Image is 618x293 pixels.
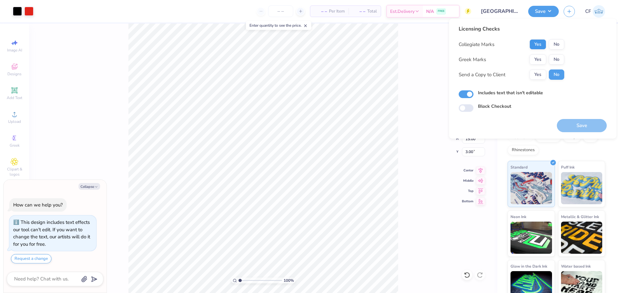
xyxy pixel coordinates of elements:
[462,189,473,193] span: Top
[367,8,377,15] span: Total
[585,8,591,15] span: CF
[510,263,547,270] span: Glow in the Dark Ink
[593,5,605,18] img: Cholo Fernandez
[549,54,564,65] button: No
[561,213,599,220] span: Metallic & Glitter Ink
[8,119,21,124] span: Upload
[510,172,552,204] img: Standard
[510,222,552,254] img: Neon Ink
[79,183,100,190] button: Collapse
[352,8,365,15] span: – –
[561,164,575,170] span: Puff Ink
[561,222,603,254] img: Metallic & Glitter Ink
[561,172,603,204] img: Puff Ink
[11,254,51,263] button: Request a change
[510,213,526,220] span: Neon Ink
[462,199,473,204] span: Bottom
[7,71,22,77] span: Designs
[426,8,434,15] span: N/A
[549,39,564,50] button: No
[561,263,591,270] span: Water based Ink
[459,71,505,78] div: Send a Copy to Client
[10,143,20,148] span: Greek
[459,56,486,63] div: Greek Marks
[13,219,90,247] div: This design includes text effects our tool can't edit. If you want to change the text, our artist...
[438,9,445,14] span: FREE
[529,69,546,80] button: Yes
[268,5,293,17] input: – –
[508,145,539,155] div: Rhinestones
[459,25,564,33] div: Licensing Checks
[246,21,311,30] div: Enter quantity to see the price.
[7,95,22,100] span: Add Text
[476,5,523,18] input: Untitled Design
[459,41,494,48] div: Collegiate Marks
[478,89,543,96] label: Includes text that isn't editable
[528,6,559,17] button: Save
[390,8,415,15] span: Est. Delivery
[462,168,473,173] span: Center
[462,179,473,183] span: Middle
[478,103,511,110] label: Block Checkout
[3,167,26,177] span: Clipart & logos
[585,5,605,18] a: CF
[13,202,63,208] div: How can we help you?
[529,54,546,65] button: Yes
[329,8,345,15] span: Per Item
[7,48,22,53] span: Image AI
[549,69,564,80] button: No
[284,278,294,283] span: 100 %
[529,39,546,50] button: Yes
[314,8,327,15] span: – –
[510,164,528,170] span: Standard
